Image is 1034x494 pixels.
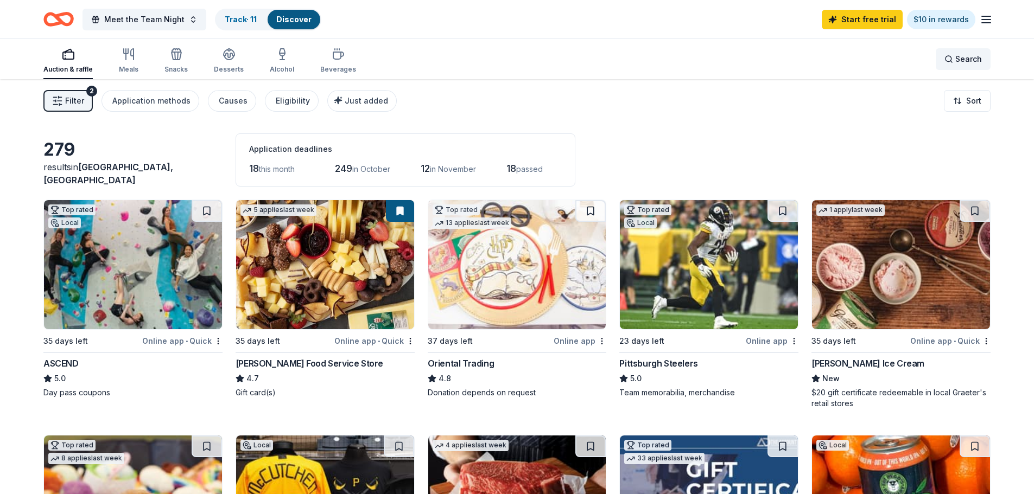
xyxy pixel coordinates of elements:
div: Online app Quick [910,334,991,348]
div: Beverages [320,65,356,74]
div: Online app Quick [142,334,223,348]
span: 12 [421,163,430,174]
span: passed [516,164,543,174]
a: Home [43,7,74,32]
button: Desserts [214,43,244,79]
div: Top rated [624,440,671,451]
span: Meet the Team Night [104,13,185,26]
div: Gift card(s) [236,387,415,398]
a: $10 in rewards [907,10,975,29]
div: Day pass coupons [43,387,223,398]
span: 4.8 [439,372,451,385]
div: 5 applies last week [240,204,316,216]
button: Alcohol [270,43,294,79]
span: 4.7 [246,372,259,385]
div: Online app Quick [334,334,415,348]
div: 35 days left [43,335,88,348]
span: in October [352,164,390,174]
button: Meals [119,43,138,79]
div: Local [48,217,81,228]
span: this month [259,164,295,174]
button: Eligibility [265,90,319,112]
div: [PERSON_NAME] Food Service Store [236,357,383,370]
span: 18 [506,163,516,174]
button: Beverages [320,43,356,79]
img: Image for ASCEND [44,200,222,329]
div: Pittsburgh Steelers [619,357,697,370]
div: 279 [43,139,223,161]
span: 5.0 [630,372,642,385]
span: Just added [345,96,388,105]
div: Top rated [624,204,671,215]
div: Oriental Trading [428,357,494,370]
span: in [43,162,173,185]
span: in November [430,164,476,174]
div: 35 days left [811,335,856,348]
div: Top rated [48,440,96,451]
div: $20 gift certificate redeemable in local Graeter's retail stores [811,387,991,409]
a: Image for Gordon Food Service Store5 applieslast week35 days leftOnline app•Quick[PERSON_NAME] Fo... [236,200,415,398]
a: Start free trial [822,10,903,29]
div: Snacks [164,65,188,74]
span: Filter [65,94,84,107]
div: 33 applies last week [624,453,705,464]
span: • [186,337,188,345]
button: Filter2 [43,90,93,112]
div: Top rated [433,204,480,215]
img: Image for Gordon Food Service Store [236,200,414,329]
span: 18 [249,163,259,174]
img: Image for Oriental Trading [428,200,606,329]
div: Application deadlines [249,143,562,156]
button: Snacks [164,43,188,79]
a: Image for Oriental TradingTop rated13 applieslast week37 days leftOnline appOriental Trading4.8Do... [428,200,607,398]
div: [PERSON_NAME] Ice Cream [811,357,924,370]
div: Online app [554,334,606,348]
a: Track· 11 [225,15,257,24]
a: Image for ASCENDTop ratedLocal35 days leftOnline app•QuickASCEND5.0Day pass coupons [43,200,223,398]
div: 35 days left [236,335,280,348]
button: Search [936,48,991,70]
div: Application methods [112,94,191,107]
div: 8 applies last week [48,453,124,464]
div: Meals [119,65,138,74]
img: Image for Graeter's Ice Cream [812,200,990,329]
div: results [43,161,223,187]
span: New [822,372,840,385]
a: Image for Pittsburgh SteelersTop ratedLocal23 days leftOnline appPittsburgh Steelers5.0Team memor... [619,200,798,398]
span: • [954,337,956,345]
button: Meet the Team Night [83,9,206,30]
div: Auction & raffle [43,65,93,74]
div: 13 applies last week [433,217,511,229]
div: 1 apply last week [816,204,885,216]
span: • [378,337,380,345]
button: Auction & raffle [43,43,93,79]
button: Application methods [102,90,199,112]
button: Causes [208,90,256,112]
span: [GEOGRAPHIC_DATA], [GEOGRAPHIC_DATA] [43,162,173,185]
div: Online app [746,334,798,348]
div: ASCEND [43,357,79,370]
div: 4 applies last week [433,440,509,451]
div: Desserts [214,65,244,74]
div: 23 days left [619,335,664,348]
div: Local [816,440,849,451]
div: Top rated [48,204,96,215]
div: Donation depends on request [428,387,607,398]
div: Eligibility [276,94,310,107]
div: Alcohol [270,65,294,74]
a: Discover [276,15,312,24]
button: Track· 11Discover [215,9,321,30]
span: Search [955,53,982,66]
img: Image for Pittsburgh Steelers [620,200,798,329]
span: 249 [335,163,352,174]
div: 2 [86,86,97,97]
button: Just added [327,90,397,112]
a: Image for Graeter's Ice Cream1 applylast week35 days leftOnline app•Quick[PERSON_NAME] Ice CreamN... [811,200,991,409]
div: Team memorabilia, merchandise [619,387,798,398]
div: Causes [219,94,248,107]
span: 5.0 [54,372,66,385]
button: Sort [944,90,991,112]
div: 37 days left [428,335,473,348]
span: Sort [966,94,981,107]
div: Local [624,217,657,228]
